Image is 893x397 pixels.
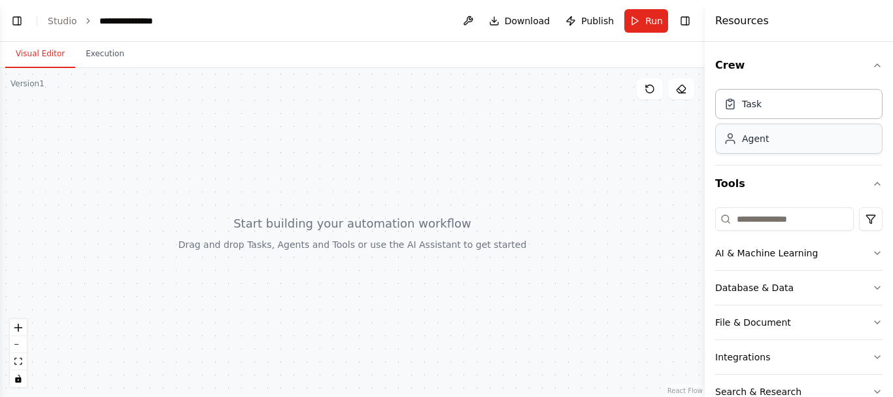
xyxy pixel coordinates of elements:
[715,247,818,260] div: AI & Machine Learning
[715,165,883,202] button: Tools
[48,14,164,27] nav: breadcrumb
[10,78,44,89] div: Version 1
[10,370,27,387] button: toggle interactivity
[715,84,883,165] div: Crew
[715,271,883,305] button: Database & Data
[48,16,77,26] a: Studio
[676,12,694,30] button: Hide right sidebar
[10,319,27,336] button: zoom in
[484,9,556,33] button: Download
[624,9,668,33] button: Run
[560,9,619,33] button: Publish
[581,14,614,27] span: Publish
[742,132,769,145] div: Agent
[715,316,791,329] div: File & Document
[715,281,794,294] div: Database & Data
[645,14,663,27] span: Run
[715,305,883,339] button: File & Document
[715,340,883,374] button: Integrations
[75,41,135,68] button: Execution
[10,336,27,353] button: zoom out
[505,14,550,27] span: Download
[742,97,762,111] div: Task
[715,13,769,29] h4: Resources
[5,41,75,68] button: Visual Editor
[10,353,27,370] button: fit view
[10,319,27,387] div: React Flow controls
[8,12,26,30] button: Show left sidebar
[715,47,883,84] button: Crew
[715,351,770,364] div: Integrations
[715,236,883,270] button: AI & Machine Learning
[667,387,703,394] a: React Flow attribution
